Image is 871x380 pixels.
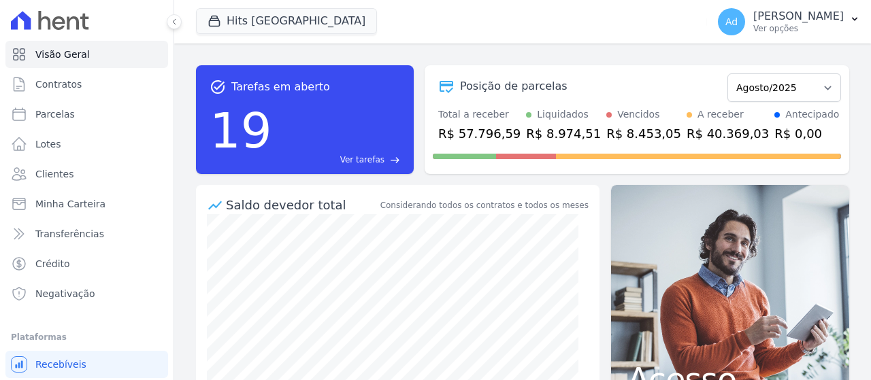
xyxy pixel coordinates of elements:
span: task_alt [210,79,226,95]
span: east [390,155,400,165]
span: Negativação [35,287,95,300]
div: Considerando todos os contratos e todos os meses [380,199,589,211]
div: R$ 8.974,51 [526,124,601,143]
a: Visão Geral [5,41,168,68]
span: Tarefas em aberto [231,79,330,95]
div: Vencidos [617,107,659,122]
div: Posição de parcelas [460,78,568,94]
span: Ad [725,17,738,27]
a: Transferências [5,220,168,247]
div: R$ 8.453,05 [606,124,681,143]
a: Minha Carteira [5,190,168,218]
p: [PERSON_NAME] [753,10,844,23]
a: Crédito [5,250,168,277]
span: Ver tarefas [340,154,384,166]
span: Lotes [35,137,61,151]
div: 19 [210,95,272,166]
a: Recebíveis [5,351,168,378]
p: Ver opções [753,23,844,34]
button: Hits [GEOGRAPHIC_DATA] [196,8,377,34]
div: R$ 40.369,03 [687,124,769,143]
div: Plataformas [11,329,163,345]
span: Clientes [35,167,73,181]
span: Parcelas [35,107,75,121]
span: Recebíveis [35,358,86,371]
div: Liquidados [537,107,589,122]
a: Parcelas [5,101,168,128]
div: A receber [697,107,744,122]
a: Ver tarefas east [278,154,400,166]
span: Contratos [35,77,82,91]
div: Antecipado [785,107,839,122]
div: Total a receber [438,107,521,122]
span: Crédito [35,257,70,271]
span: Visão Geral [35,48,90,61]
a: Lotes [5,131,168,158]
div: Saldo devedor total [226,196,378,214]
div: R$ 57.796,59 [438,124,521,143]
a: Contratos [5,71,168,98]
span: Minha Carteira [35,197,105,211]
div: R$ 0,00 [774,124,839,143]
span: Transferências [35,227,104,241]
a: Clientes [5,160,168,188]
button: Ad [PERSON_NAME] Ver opções [707,3,871,41]
a: Negativação [5,280,168,307]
